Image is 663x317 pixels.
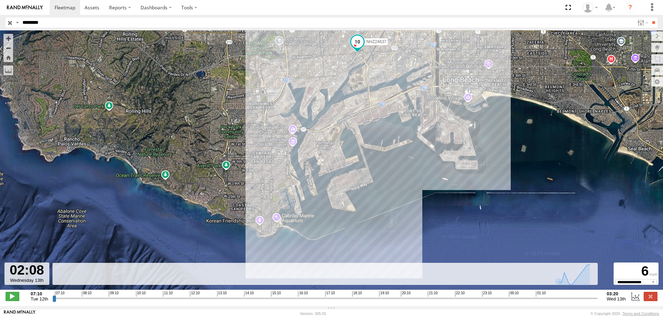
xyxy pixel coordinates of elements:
label: Map Settings [651,77,663,87]
button: Zoom Home [3,53,13,62]
button: Zoom in [3,34,13,43]
span: 09:10 [109,291,118,297]
span: 17:10 [325,291,335,297]
span: 07:10 [55,291,65,297]
div: 6 [615,264,657,279]
div: © Copyright 2025 - [590,311,659,316]
span: 14:10 [244,291,254,297]
span: 12:10 [190,291,200,297]
span: 20:10 [401,291,411,297]
span: 19:10 [379,291,389,297]
div: Zulema McIntosch [580,2,600,13]
strong: 07:10 [31,291,48,296]
span: Tue 12th Aug 2025 [31,296,48,301]
span: 10:10 [136,291,146,297]
a: Terms and Conditions [623,311,659,316]
label: Search Query [15,18,20,28]
i: ? [625,2,636,13]
span: 13:10 [217,291,227,297]
span: 23:10 [482,291,492,297]
label: Search Filter Options [635,18,650,28]
button: Zoom out [3,43,13,53]
label: Play/Stop [6,292,19,301]
span: 08:10 [82,291,92,297]
span: 15:10 [271,291,281,297]
label: Close [644,292,657,301]
span: 16:10 [298,291,308,297]
span: NHZ24637 [366,39,386,44]
span: 11:10 [163,291,173,297]
div: Version: 305.01 [300,311,326,316]
span: 18:10 [352,291,362,297]
span: 00:10 [509,291,519,297]
span: 22:10 [455,291,465,297]
label: Measure [3,66,13,75]
span: 01:10 [536,291,546,297]
span: Wed 13th Aug 2025 [607,296,626,301]
span: 21:10 [428,291,438,297]
img: rand-logo.svg [7,5,43,10]
a: Visit our Website [4,310,36,317]
strong: 03:20 [607,291,626,296]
